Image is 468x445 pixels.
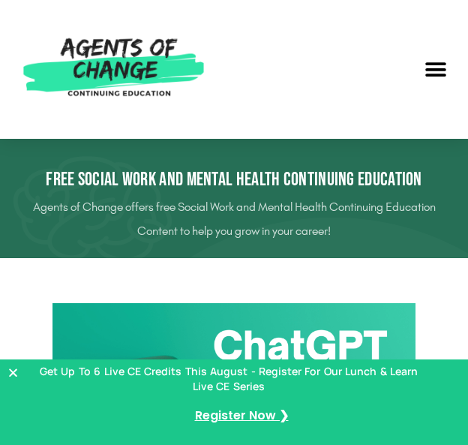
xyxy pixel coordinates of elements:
h1: Free Social Work and Mental Health Continuing Education [15,169,453,191]
p: Get Up To 6 Live CE Credits This August - Register For Our Lunch & Learn Live CE Series [30,364,427,393]
a: Register Now ❯ [195,405,289,427]
div: Menu Toggle [419,53,453,86]
p: Agents of Change offers free Social Work and Mental Health Continuing Education Content to help y... [15,195,453,243]
button: Close Banner [7,367,460,378]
